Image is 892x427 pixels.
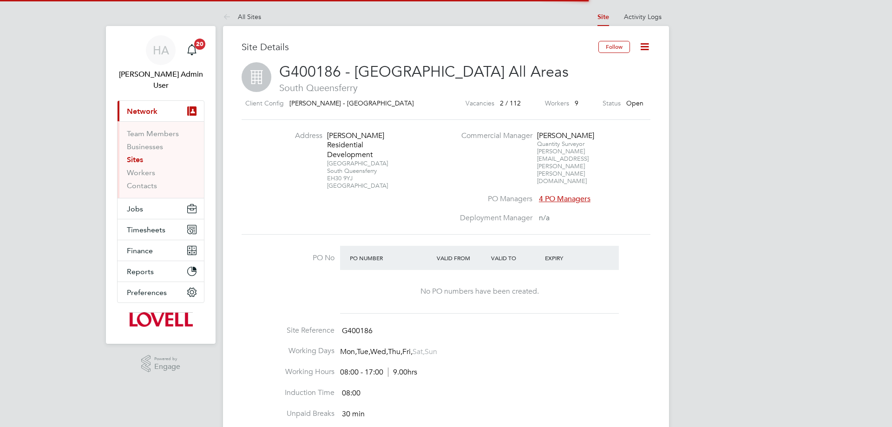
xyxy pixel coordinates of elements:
span: 9.00hrs [388,368,417,377]
span: Finance [127,246,153,255]
span: 30 min [342,409,365,419]
span: 9 [575,99,578,107]
div: Network [118,121,204,198]
span: Preferences [127,288,167,297]
label: Deployment Manager [454,213,532,223]
div: Expiry [543,250,597,266]
div: No PO numbers have been created. [349,287,610,296]
span: Timesheets [127,225,165,234]
span: Open [626,99,643,107]
a: Sites [127,155,143,164]
label: PO No [242,253,334,263]
span: Tue, [357,347,370,356]
a: Workers [127,168,155,177]
span: 2 / 112 [500,99,521,107]
div: Valid To [489,250,543,266]
button: Reports [118,261,204,282]
label: Client Config [245,98,284,109]
label: Address [271,131,322,141]
span: 08:00 [342,388,361,398]
a: Activity Logs [624,13,662,21]
span: 20 [194,39,205,50]
label: Vacancies [466,98,494,109]
span: [PERSON_NAME] - [GEOGRAPHIC_DATA] [289,99,414,107]
div: [PERSON_NAME] [537,131,595,141]
span: n/a [539,213,550,223]
a: Contacts [127,181,157,190]
nav: Main navigation [106,26,216,344]
a: Team Members [127,129,179,138]
div: [GEOGRAPHIC_DATA] South Queensferry EH30 9YJ [GEOGRAPHIC_DATA] [327,160,385,190]
span: Sat, [413,347,425,356]
a: Powered byEngage [141,355,181,373]
label: Status [603,98,621,109]
label: Unpaid Breaks [242,409,334,419]
span: Fri, [402,347,413,356]
span: 4 PO Managers [539,194,590,204]
label: Working Days [242,346,334,356]
span: Sun [425,347,437,356]
button: Network [118,101,204,121]
button: Finance [118,240,204,261]
span: Quantity Surveyor [537,140,584,148]
span: Mon, [340,347,357,356]
span: Engage [154,363,180,371]
span: South Queensferry [242,82,650,94]
a: Go to home page [117,312,204,327]
a: HA[PERSON_NAME] Admin User [117,35,204,91]
span: HA [153,44,169,56]
div: PO Number [348,250,434,266]
button: Preferences [118,282,204,302]
a: Businesses [127,142,163,151]
span: G400186 [342,326,373,335]
div: 08:00 - 17:00 [340,368,417,377]
span: Hays Admin User [117,69,204,91]
label: Workers [545,98,569,109]
button: Timesheets [118,219,204,240]
span: Jobs [127,204,143,213]
h3: Site Details [242,41,598,53]
a: Site [597,13,609,21]
img: lovell-logo-retina.png [129,312,192,327]
span: Network [127,107,157,116]
label: Commercial Manager [454,131,532,141]
span: Reports [127,267,154,276]
div: [PERSON_NAME] Residential Development [327,131,385,160]
a: 20 [183,35,201,65]
span: Thu, [388,347,402,356]
a: All Sites [223,13,261,21]
span: G400186 - [GEOGRAPHIC_DATA] All Areas [279,63,569,81]
button: Follow [598,41,630,53]
span: [PERSON_NAME][EMAIL_ADDRESS][PERSON_NAME][PERSON_NAME][DOMAIN_NAME] [537,147,589,185]
div: Valid From [434,250,489,266]
label: Induction Time [242,388,334,398]
label: Working Hours [242,367,334,377]
label: Site Reference [242,326,334,335]
span: Wed, [370,347,388,356]
span: Powered by [154,355,180,363]
label: PO Managers [454,194,532,204]
button: Jobs [118,198,204,219]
